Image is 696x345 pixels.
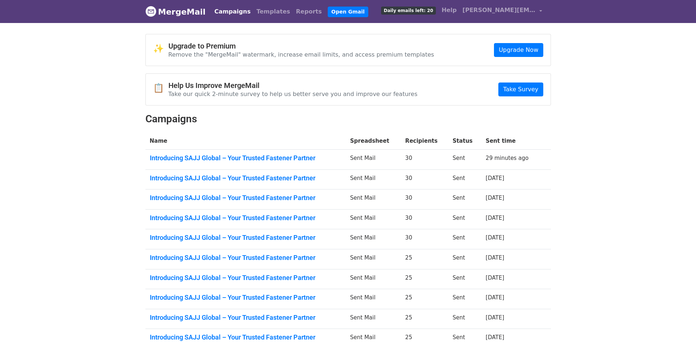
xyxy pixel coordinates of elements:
[498,83,543,96] a: Take Survey
[145,133,346,150] th: Name
[448,209,482,229] td: Sent
[486,234,504,241] a: [DATE]
[293,4,325,19] a: Reports
[168,81,418,90] h4: Help Us Improve MergeMail
[381,7,436,15] span: Daily emails left: 20
[448,309,482,329] td: Sent
[439,3,460,18] a: Help
[463,6,536,15] span: [PERSON_NAME][EMAIL_ADDRESS][DOMAIN_NAME]
[150,294,342,302] a: Introducing SAJJ Global – Your Trusted Fastener Partner
[401,189,448,210] td: 30
[486,175,504,181] a: [DATE]
[346,229,401,249] td: Sent Mail
[448,229,482,249] td: Sent
[401,289,448,309] td: 25
[486,275,504,281] a: [DATE]
[153,83,168,93] span: 📋
[401,169,448,189] td: 30
[346,289,401,309] td: Sent Mail
[401,229,448,249] td: 30
[448,150,482,170] td: Sent
[168,51,434,58] p: Remove the "MergeMail" watermark, increase email limits, and access premium templates
[150,214,342,222] a: Introducing SAJJ Global – Your Trusted Fastener Partner
[346,189,401,210] td: Sent Mail
[150,314,342,322] a: Introducing SAJJ Global – Your Trusted Fastener Partner
[486,294,504,301] a: [DATE]
[346,249,401,269] td: Sent Mail
[145,4,206,19] a: MergeMail
[150,174,342,182] a: Introducing SAJJ Global – Your Trusted Fastener Partner
[145,113,551,125] h2: Campaigns
[448,133,482,150] th: Status
[486,215,504,221] a: [DATE]
[401,309,448,329] td: 25
[401,133,448,150] th: Recipients
[486,334,504,341] a: [DATE]
[254,4,293,19] a: Templates
[378,3,438,18] a: Daily emails left: 20
[150,154,342,162] a: Introducing SAJJ Global – Your Trusted Fastener Partner
[486,155,528,161] a: 29 minutes ago
[346,150,401,170] td: Sent Mail
[346,309,401,329] td: Sent Mail
[153,43,168,54] span: ✨
[448,169,482,189] td: Sent
[150,194,342,202] a: Introducing SAJJ Global – Your Trusted Fastener Partner
[168,90,418,98] p: Take our quick 2-minute survey to help us better serve you and improve our features
[145,6,156,17] img: MergeMail logo
[150,254,342,262] a: Introducing SAJJ Global – Your Trusted Fastener Partner
[481,133,540,150] th: Sent time
[494,43,543,57] a: Upgrade Now
[448,269,482,289] td: Sent
[401,269,448,289] td: 25
[448,189,482,210] td: Sent
[346,209,401,229] td: Sent Mail
[401,249,448,269] td: 25
[486,254,504,261] a: [DATE]
[486,314,504,321] a: [DATE]
[168,42,434,50] h4: Upgrade to Premium
[448,289,482,309] td: Sent
[401,150,448,170] td: 30
[150,333,342,341] a: Introducing SAJJ Global – Your Trusted Fastener Partner
[212,4,254,19] a: Campaigns
[460,3,545,20] a: [PERSON_NAME][EMAIL_ADDRESS][DOMAIN_NAME]
[328,7,368,17] a: Open Gmail
[346,269,401,289] td: Sent Mail
[486,195,504,201] a: [DATE]
[401,209,448,229] td: 30
[150,274,342,282] a: Introducing SAJJ Global – Your Trusted Fastener Partner
[346,169,401,189] td: Sent Mail
[346,133,401,150] th: Spreadsheet
[150,234,342,242] a: Introducing SAJJ Global – Your Trusted Fastener Partner
[448,249,482,269] td: Sent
